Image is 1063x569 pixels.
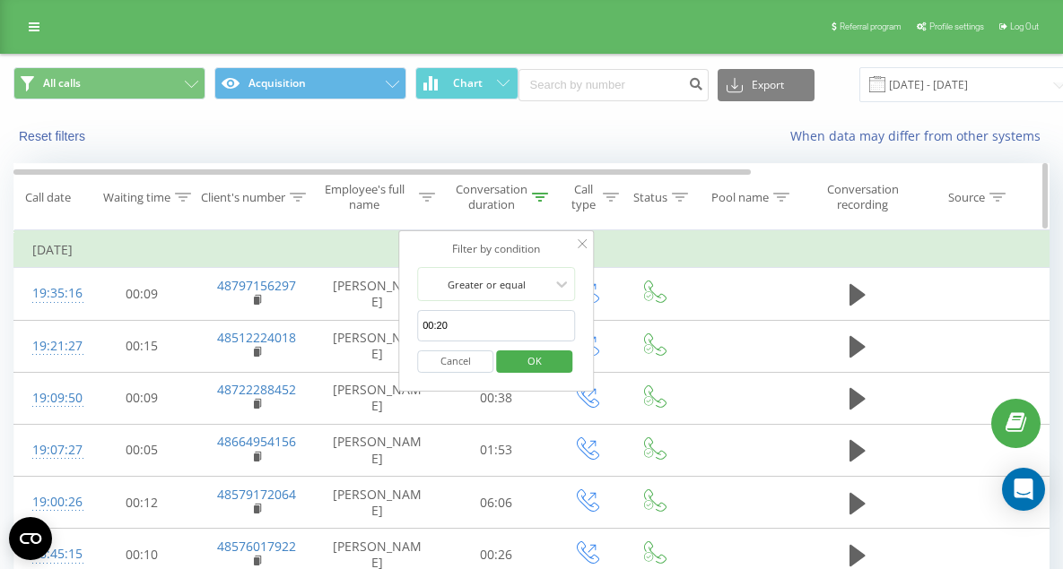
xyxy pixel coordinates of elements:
button: Export [718,69,815,101]
button: All calls [13,67,205,99]
button: Cancel [417,350,493,373]
td: 06:06 [440,477,553,529]
div: Status [633,190,667,205]
a: 48797156297 [217,277,296,294]
td: [PERSON_NAME] [315,268,440,320]
div: Call date [25,190,71,205]
div: Source [948,190,985,205]
a: 48512224018 [217,329,296,346]
td: [PERSON_NAME] [315,477,440,529]
span: OK [510,347,560,375]
span: All calls [43,76,81,91]
div: Conversation duration [456,182,527,212]
td: 00:15 [86,320,198,372]
div: Waiting time [103,190,170,205]
td: 00:12 [86,477,198,529]
div: Employee's full name [315,182,415,212]
td: 00:38 [440,372,553,424]
div: Pool name [711,190,769,205]
div: 19:21:27 [32,329,68,364]
td: [PERSON_NAME] [315,320,440,372]
span: Profile settings [929,22,984,31]
td: [PERSON_NAME] [315,372,440,424]
div: Conversation recording [819,182,906,212]
a: When data may differ from other systems [790,127,1050,144]
div: Client's number [201,190,285,205]
td: 00:05 [86,424,198,476]
div: 19:00:26 [32,485,68,520]
td: 00:09 [86,268,198,320]
button: OK [496,350,572,373]
div: 19:35:16 [32,276,68,311]
a: 48576017922 [217,538,296,555]
button: Acquisition [214,67,406,99]
a: 48579172064 [217,486,296,503]
button: Open CMP widget [9,517,52,560]
div: Open Intercom Messenger [1002,468,1045,511]
a: 48664954156 [217,433,296,450]
span: Log Out [1010,22,1039,31]
span: Chart [453,77,483,90]
button: Reset filters [13,128,94,144]
a: 48722288452 [217,381,296,398]
td: 01:53 [440,424,553,476]
input: Search by number [518,69,709,101]
div: Filter by condition [417,240,575,258]
td: 00:09 [86,372,198,424]
button: Chart [415,67,518,99]
span: Referral program [840,22,902,31]
div: Call type [568,182,598,212]
input: 00:00 [417,310,575,341]
div: 19:07:27 [32,433,68,468]
div: 19:09:50 [32,381,68,416]
td: [PERSON_NAME] [315,424,440,476]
